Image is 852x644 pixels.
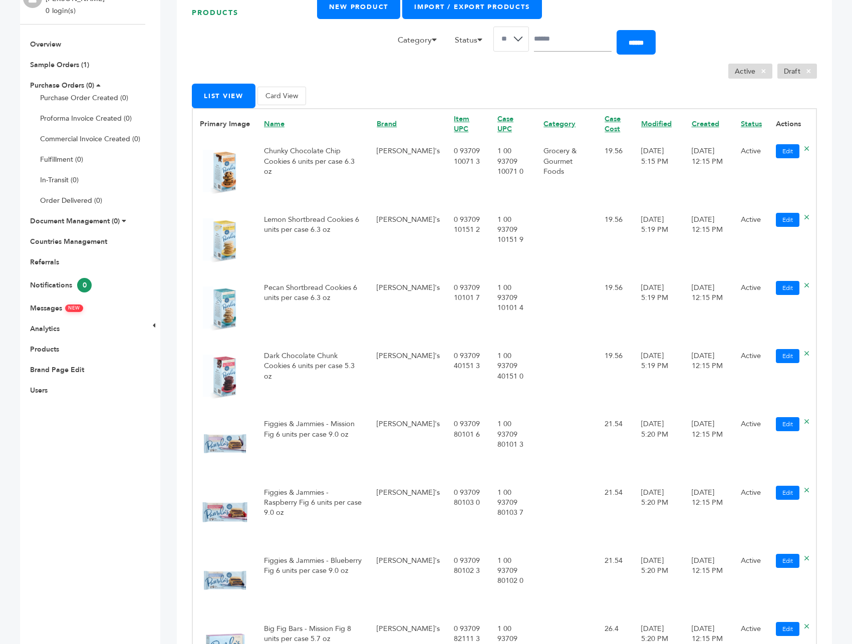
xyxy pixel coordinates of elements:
td: Active [734,276,769,344]
a: Brand Page Edit [30,365,84,375]
img: No Image [200,556,250,606]
a: Sample Orders (1) [30,60,89,70]
td: Figgies & Jammies - Blueberry Fig 6 units per case 9.0 oz [257,549,370,617]
td: [PERSON_NAME]'s [370,549,447,617]
a: Proforma Invoice Created (0) [40,114,132,123]
input: Search [534,27,612,52]
a: Purchase Orders (0) [30,81,94,90]
a: Item UPC [454,114,469,134]
span: × [800,65,817,77]
a: Overview [30,40,61,49]
td: 21.54 [598,412,634,480]
td: [DATE] 5:20 PM [634,481,685,549]
a: Edit [776,349,799,363]
a: Name [264,119,285,129]
a: Case UPC [497,114,513,134]
td: 1 00 93709 80101 3 [490,412,536,480]
td: Lemon Shortbread Cookies 6 units per case 6.3 oz [257,208,370,276]
li: Status [450,34,493,51]
li: Draft [777,64,817,79]
img: No Image [200,352,250,402]
td: Active [734,208,769,276]
a: Brand [377,119,397,129]
td: [DATE] 12:15 PM [685,481,734,549]
td: 0 93709 10101 7 [447,276,490,344]
th: Actions [769,109,816,140]
td: [PERSON_NAME]'s [370,276,447,344]
td: Grocery & Gourmet Foods [536,139,598,207]
td: [DATE] 5:20 PM [634,412,685,480]
td: 1 00 93709 10071 0 [490,139,536,207]
td: [DATE] 12:15 PM [685,139,734,207]
a: Order Delivered (0) [40,196,102,205]
a: Edit [776,486,799,500]
td: Pecan Shortbread Cookies 6 units per case 6.3 oz [257,276,370,344]
td: Active [734,139,769,207]
td: 1 00 93709 40151 0 [490,344,536,412]
td: [DATE] 12:15 PM [685,412,734,480]
td: 1 00 93709 10151 9 [490,208,536,276]
img: No Image [200,147,250,197]
td: Dark Chocolate Chunk Cookies 6 units per case 5.3 oz [257,344,370,412]
td: [DATE] 12:15 PM [685,208,734,276]
li: Category [393,34,448,51]
a: Countries Management [30,237,107,246]
td: [PERSON_NAME]'s [370,208,447,276]
th: Primary Image [192,109,257,140]
a: Referrals [30,257,59,267]
button: List View [192,84,255,108]
td: Active [734,481,769,549]
li: Active [728,64,772,79]
a: Edit [776,417,799,431]
td: 19.56 [598,276,634,344]
td: [DATE] 5:19 PM [634,276,685,344]
a: Users [30,386,48,395]
a: Purchase Order Created (0) [40,93,128,103]
td: Active [734,549,769,617]
td: 0 93709 10151 2 [447,208,490,276]
td: Chunky Chocolate Chip Cookies 6 units per case 6.3 oz [257,139,370,207]
td: 1 00 93709 80102 0 [490,549,536,617]
img: No Image [200,283,250,334]
a: Products [30,345,59,354]
td: [PERSON_NAME]'s [370,481,447,549]
a: Edit [776,554,799,568]
a: Modified [641,119,672,129]
td: Active [734,412,769,480]
td: [DATE] 5:19 PM [634,344,685,412]
td: [PERSON_NAME]'s [370,344,447,412]
td: 1 00 93709 80103 7 [490,481,536,549]
a: Commercial Invoice Created (0) [40,134,140,144]
a: MessagesNEW [30,303,83,313]
a: Document Management (0) [30,216,120,226]
a: Case Cost [605,114,621,134]
button: Card View [257,87,306,105]
td: Active [734,344,769,412]
td: 21.54 [598,549,634,617]
td: [DATE] 5:19 PM [634,208,685,276]
a: Edit [776,622,799,636]
td: [DATE] 12:15 PM [685,344,734,412]
td: 0 93709 80103 0 [447,481,490,549]
a: Created [692,119,719,129]
td: 0 93709 10071 3 [447,139,490,207]
td: 0 93709 80102 3 [447,549,490,617]
a: Edit [776,281,799,295]
td: 1 00 93709 10101 4 [490,276,536,344]
img: No Image [200,215,250,265]
img: No Image [200,488,250,538]
td: 0 93709 80101 6 [447,412,490,480]
a: Notifications0 [30,280,92,290]
a: Edit [776,144,799,158]
a: In-Transit (0) [40,175,79,185]
td: 21.54 [598,481,634,549]
span: NEW [65,304,83,312]
span: × [755,65,772,77]
td: Figgies & Jammies - Mission Fig 6 units per case 9.0 oz [257,412,370,480]
td: [PERSON_NAME]'s [370,139,447,207]
a: Fulfillment (0) [40,155,83,164]
td: [PERSON_NAME]'s [370,412,447,480]
img: No Image [200,420,250,470]
span: 0 [77,278,92,292]
td: 19.56 [598,344,634,412]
